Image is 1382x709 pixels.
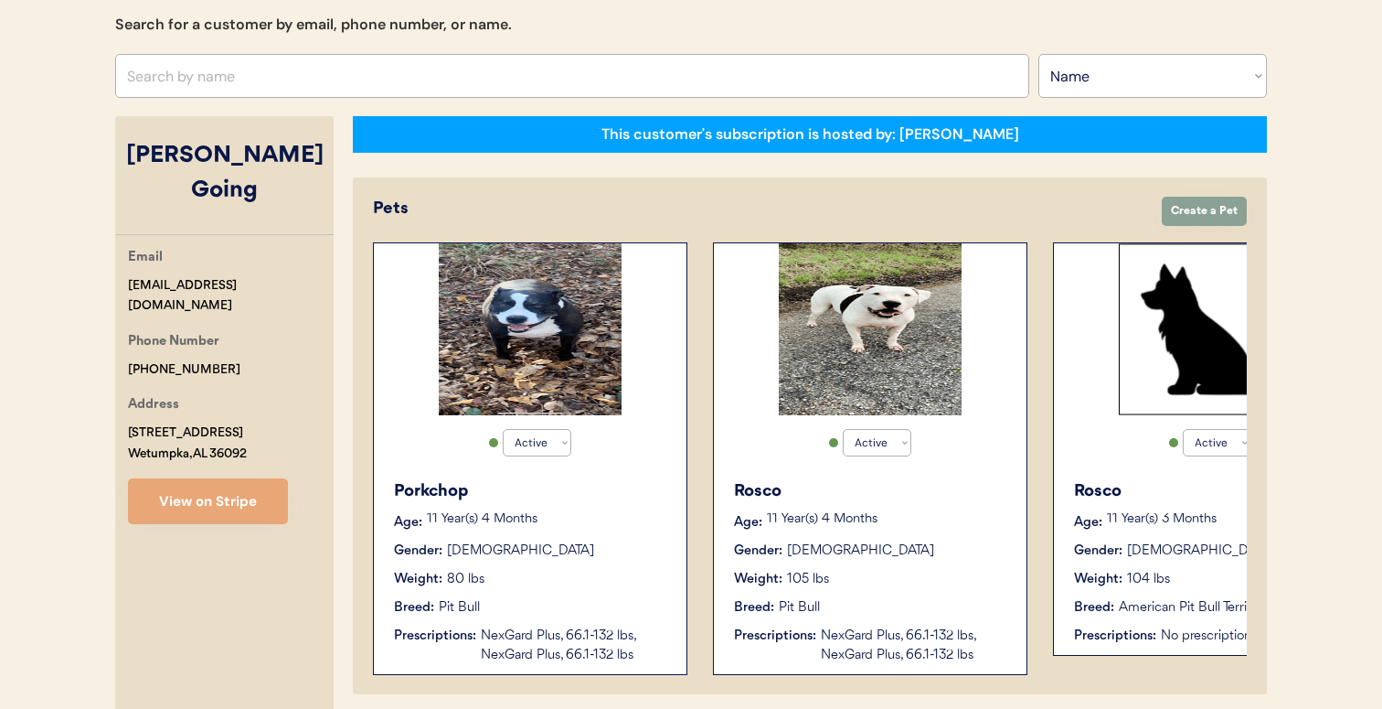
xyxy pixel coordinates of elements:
[439,598,480,618] div: Pit Bull
[1127,570,1170,589] div: 104 lbs
[734,598,774,618] div: Breed:
[779,598,820,618] div: Pit Bull
[1074,598,1114,618] div: Breed:
[734,479,1008,504] div: Rosco
[447,570,484,589] div: 80 lbs
[447,542,594,561] div: [DEMOGRAPHIC_DATA]
[128,360,240,381] div: [PHONE_NUMBER]
[734,542,782,561] div: Gender:
[128,275,334,317] div: [EMAIL_ADDRESS][DOMAIN_NAME]
[394,479,668,504] div: Porkchop
[439,243,622,415] img: IMG_1849.png
[1161,627,1348,646] div: No prescriptions on file
[787,542,934,561] div: [DEMOGRAPHIC_DATA]
[1119,598,1259,618] div: American Pit Bull Terrier
[787,570,829,589] div: 105 lbs
[821,627,1008,665] div: NexGard Plus, 66.1-132 lbs, NexGard Plus, 66.1-132 lbs
[128,478,288,524] button: View on Stripe
[128,423,247,465] div: [STREET_ADDRESS] Wetumpka, AL 36092
[767,513,1008,526] p: 11 Year(s) 4 Months
[1119,243,1302,415] img: Rectangle%2029.svg
[1127,542,1274,561] div: [DEMOGRAPHIC_DATA]
[128,331,219,354] div: Phone Number
[481,627,668,665] div: NexGard Plus, 66.1-132 lbs, NexGard Plus, 66.1-132 lbs
[394,598,434,618] div: Breed:
[1074,513,1102,532] div: Age:
[128,394,179,417] div: Address
[1162,197,1247,226] button: Create a Pet
[115,139,334,208] div: [PERSON_NAME] Going
[1074,570,1122,589] div: Weight:
[394,570,442,589] div: Weight:
[115,54,1029,98] input: Search by name
[734,627,816,646] div: Prescriptions:
[1074,627,1156,646] div: Prescriptions:
[394,542,442,561] div: Gender:
[1074,479,1348,504] div: Rosco
[734,513,762,532] div: Age:
[1107,513,1348,526] p: 11 Year(s) 3 Months
[373,197,1143,221] div: Pets
[734,570,782,589] div: Weight:
[779,243,962,415] img: IMG_2800.png
[394,627,476,646] div: Prescriptions:
[128,247,163,270] div: Email
[115,14,512,36] div: Search for a customer by email, phone number, or name.
[601,124,1019,145] div: This customer's subscription is hosted by: [PERSON_NAME]
[1074,542,1122,561] div: Gender:
[427,513,668,526] p: 11 Year(s) 4 Months
[394,513,422,532] div: Age:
